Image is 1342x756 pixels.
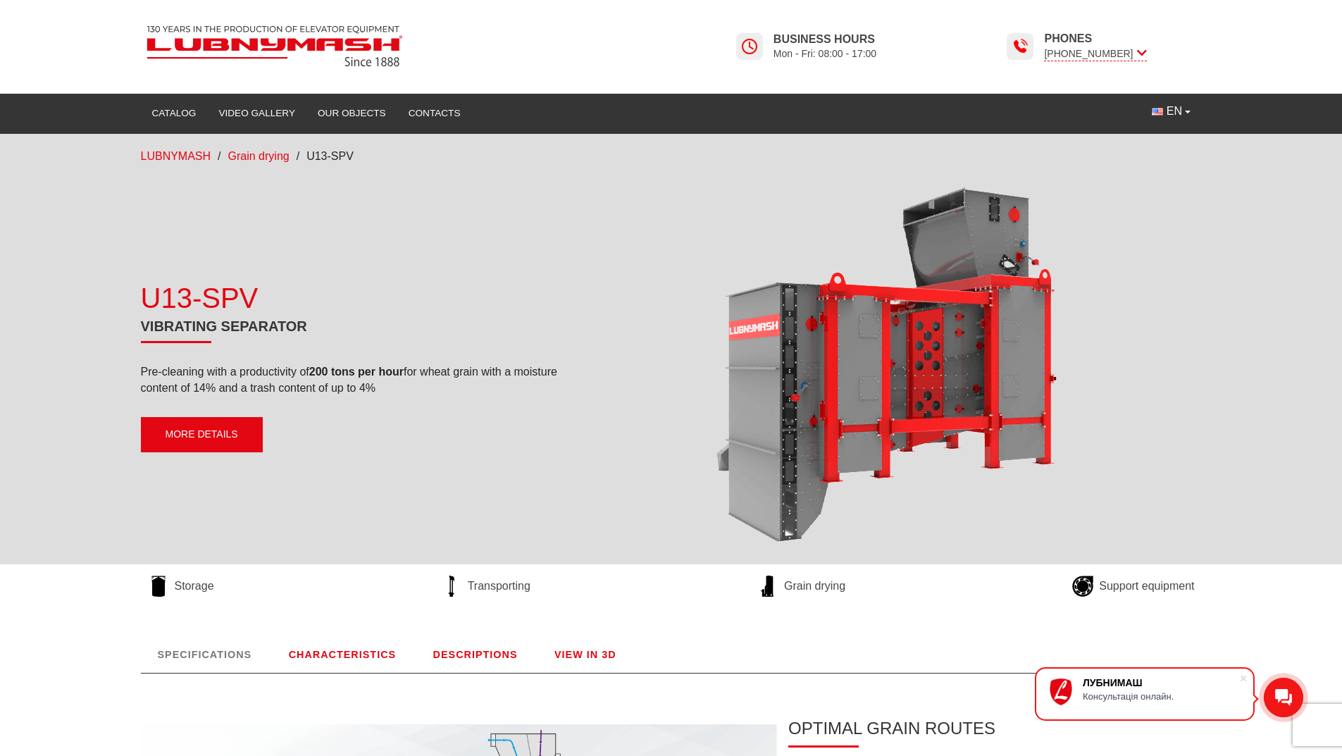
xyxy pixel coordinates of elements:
a: CHARACTERISTICS [272,636,414,673]
img: English [1152,108,1163,116]
a: DESCRIPTIONS [416,636,535,673]
a: Support equipment [1065,576,1201,597]
span: Storage [175,578,214,594]
div: U13-SPV [141,278,571,318]
h3: Optimal grain routes [788,719,1201,748]
span: / [297,150,299,162]
a: More details [141,417,263,452]
a: VIEW IN 3D [538,636,633,673]
img: Lubnymash [141,20,409,73]
h1: Vibrating separator [141,318,571,343]
a: SPECIFICATIONS [141,636,269,673]
button: EN [1141,98,1201,125]
img: Lubnymash time icon [1012,38,1029,55]
a: LUBNYMASH [141,150,211,162]
a: Catalog [141,98,208,129]
a: Grain drying [750,576,852,597]
span: Grain drying [784,578,845,594]
a: Storage [141,576,221,597]
span: Business hours [773,32,876,47]
div: Консультація онлайн. [1083,691,1239,702]
span: Mon - Fri: 08:00 - 17:00 [773,47,876,61]
a: Contacts [397,98,472,129]
span: Support equipment [1099,578,1194,594]
span: U13-SPV [306,150,354,162]
span: Transporting [468,578,530,594]
a: Video gallery [207,98,306,129]
strong: 200 tons per hour [309,366,404,378]
a: Our objects [306,98,397,129]
p: Pre-cleaning with a productivity of for wheat grain with a moisture content of 14% and a trash co... [141,364,571,396]
span: EN [1167,104,1182,119]
a: Grain drying [228,150,290,162]
span: / [218,150,220,162]
a: Transporting [434,576,538,597]
span: Phones [1044,31,1146,47]
div: ЛУБНИМАШ [1083,677,1239,688]
img: Lubnymash time icon [741,38,758,55]
span: [PHONE_NUMBER] [1044,47,1146,61]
